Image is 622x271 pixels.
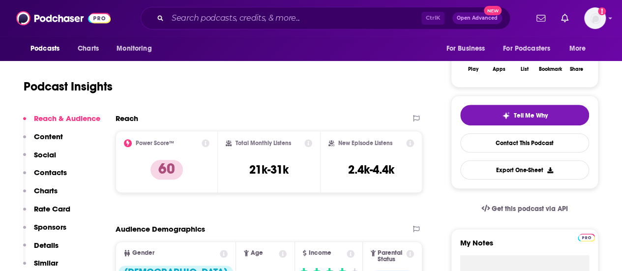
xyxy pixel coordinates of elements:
[132,250,154,256] span: Gender
[514,112,548,120] span: Tell Me Why
[34,132,63,141] p: Content
[460,133,589,152] a: Contact This Podcast
[563,39,598,58] button: open menu
[308,250,331,256] span: Income
[24,79,113,94] h1: Podcast Insights
[236,140,291,147] h2: Total Monthly Listens
[34,222,66,232] p: Sponsors
[460,238,589,255] label: My Notes
[598,7,606,15] svg: Add a profile image
[110,39,164,58] button: open menu
[117,42,151,56] span: Monitoring
[34,258,58,268] p: Similar
[23,186,58,204] button: Charts
[23,204,70,222] button: Rate Card
[457,16,498,21] span: Open Advanced
[168,10,421,26] input: Search podcasts, credits, & more...
[116,224,205,234] h2: Audience Demographics
[557,10,572,27] a: Show notifications dropdown
[34,114,100,123] p: Reach & Audience
[16,9,111,28] img: Podchaser - Follow, Share and Rate Podcasts
[338,140,392,147] h2: New Episode Listens
[34,168,67,177] p: Contacts
[34,186,58,195] p: Charts
[474,197,576,221] a: Get this podcast via API
[136,140,174,147] h2: Power Score™
[569,66,583,72] div: Share
[34,241,59,250] p: Details
[468,66,478,72] div: Play
[23,168,67,186] button: Contacts
[497,39,564,58] button: open menu
[439,39,497,58] button: open menu
[34,204,70,213] p: Rate Card
[71,39,105,58] a: Charts
[24,39,72,58] button: open menu
[141,7,510,30] div: Search podcasts, credits, & more...
[521,66,529,72] div: List
[251,250,263,256] span: Age
[484,6,502,15] span: New
[578,232,595,241] a: Pro website
[23,132,63,150] button: Content
[460,105,589,125] button: tell me why sparkleTell Me Why
[493,66,505,72] div: Apps
[378,250,404,263] span: Parental Status
[23,222,66,241] button: Sponsors
[503,42,550,56] span: For Podcasters
[584,7,606,29] button: Show profile menu
[533,10,549,27] a: Show notifications dropdown
[569,42,586,56] span: More
[249,162,289,177] h3: 21k-31k
[446,42,485,56] span: For Business
[460,160,589,180] button: Export One-Sheet
[23,241,59,259] button: Details
[34,150,56,159] p: Social
[78,42,99,56] span: Charts
[578,234,595,241] img: Podchaser Pro
[539,66,562,72] div: Bookmark
[116,114,138,123] h2: Reach
[23,114,100,132] button: Reach & Audience
[502,112,510,120] img: tell me why sparkle
[348,162,394,177] h3: 2.4k-4.4k
[421,12,444,25] span: Ctrl K
[584,7,606,29] span: Logged in as LBraverman
[150,160,183,180] p: 60
[30,42,59,56] span: Podcasts
[584,7,606,29] img: User Profile
[492,205,568,213] span: Get this podcast via API
[452,12,502,24] button: Open AdvancedNew
[23,150,56,168] button: Social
